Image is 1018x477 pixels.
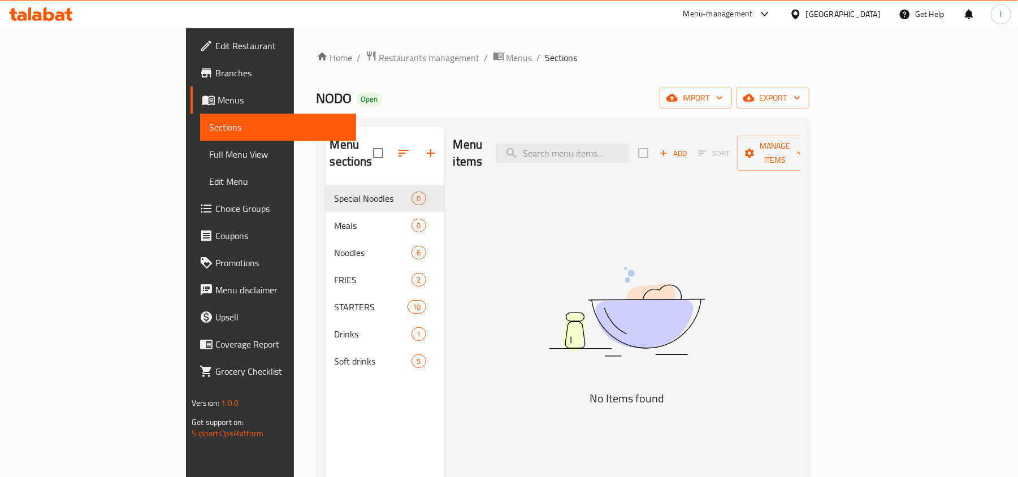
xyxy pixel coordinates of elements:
span: Menus [506,51,532,64]
span: Add [658,147,688,160]
h2: Menu items [453,136,483,170]
span: Sections [545,51,578,64]
span: Restaurants management [379,51,480,64]
div: Soft drinks5 [326,348,444,375]
span: Coupons [215,229,347,242]
div: items [411,273,426,287]
span: FRIES [335,273,412,287]
span: Manage items [746,139,804,167]
span: export [746,91,800,105]
span: Grocery Checklist [215,365,347,378]
span: Select all sections [366,141,390,165]
a: Branches [190,59,356,86]
div: Menu-management [683,7,753,21]
li: / [357,51,361,64]
span: Meals [335,219,412,232]
span: l [1000,8,1002,20]
a: Sections [200,114,356,141]
span: Promotions [215,256,347,270]
span: Open [357,94,383,104]
input: search [496,144,629,163]
span: Branches [215,66,347,80]
nav: breadcrumb [317,50,809,65]
span: STARTERS [335,300,408,314]
span: Edit Restaurant [215,39,347,53]
a: Coupons [190,222,356,249]
span: 6 [412,248,425,258]
nav: Menu sections [326,180,444,379]
span: Noodles [335,246,412,259]
span: import [669,91,723,105]
a: Support.OpsPlatform [192,426,263,441]
span: Menu disclaimer [215,283,347,297]
span: 2 [412,275,425,285]
a: Choice Groups [190,195,356,222]
a: Upsell [190,303,356,331]
span: 0 [412,193,425,204]
span: 10 [408,302,425,313]
div: items [411,192,426,205]
span: Sections [209,120,347,134]
div: Open [357,93,383,106]
span: Get support on: [192,415,244,430]
div: items [411,327,426,341]
span: Coverage Report [215,337,347,351]
span: Special Noodles [335,192,412,205]
a: Coverage Report [190,331,356,358]
div: STARTERS10 [326,293,444,320]
span: Sort sections [390,140,417,167]
button: Add section [417,140,444,167]
li: / [537,51,541,64]
img: dish.svg [486,237,768,387]
a: Restaurants management [366,50,480,65]
button: Add [655,145,691,162]
div: Meals0 [326,212,444,239]
span: Add item [655,145,691,162]
span: Choice Groups [215,202,347,215]
div: Special Noodles0 [326,185,444,212]
div: items [411,354,426,368]
button: import [660,88,732,109]
div: FRIES2 [326,266,444,293]
span: Edit Menu [209,175,347,188]
span: 5 [412,356,425,367]
div: Drinks1 [326,320,444,348]
span: Upsell [215,310,347,324]
span: Select section first [691,145,737,162]
span: 1 [412,329,425,340]
span: Full Menu View [209,148,347,161]
button: Manage items [737,136,813,171]
span: Version: [192,396,219,410]
span: Soft drinks [335,354,412,368]
div: Noodles6 [326,239,444,266]
a: Menus [190,86,356,114]
li: / [484,51,488,64]
h5: No Items found [486,389,768,407]
span: 0 [412,220,425,231]
div: [GEOGRAPHIC_DATA] [806,8,881,20]
a: Full Menu View [200,141,356,168]
a: Grocery Checklist [190,358,356,385]
button: export [737,88,809,109]
span: Drinks [335,327,412,341]
span: Menus [218,93,347,107]
a: Menus [493,50,532,65]
span: 1.0.0 [221,396,239,410]
a: Edit Menu [200,168,356,195]
div: items [408,300,426,314]
a: Edit Restaurant [190,32,356,59]
a: Promotions [190,249,356,276]
a: Menu disclaimer [190,276,356,303]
